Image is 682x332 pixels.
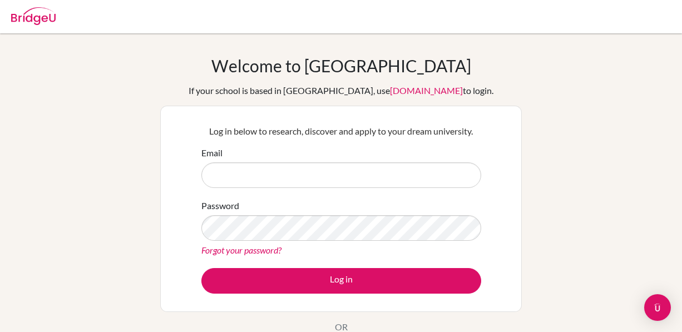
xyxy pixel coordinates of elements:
[189,84,493,97] div: If your school is based in [GEOGRAPHIC_DATA], use to login.
[201,245,281,255] a: Forgot your password?
[644,294,671,321] div: Open Intercom Messenger
[201,268,481,294] button: Log in
[211,56,471,76] h1: Welcome to [GEOGRAPHIC_DATA]
[201,146,223,160] label: Email
[201,199,239,212] label: Password
[11,7,56,25] img: Bridge-U
[201,125,481,138] p: Log in below to research, discover and apply to your dream university.
[390,85,463,96] a: [DOMAIN_NAME]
